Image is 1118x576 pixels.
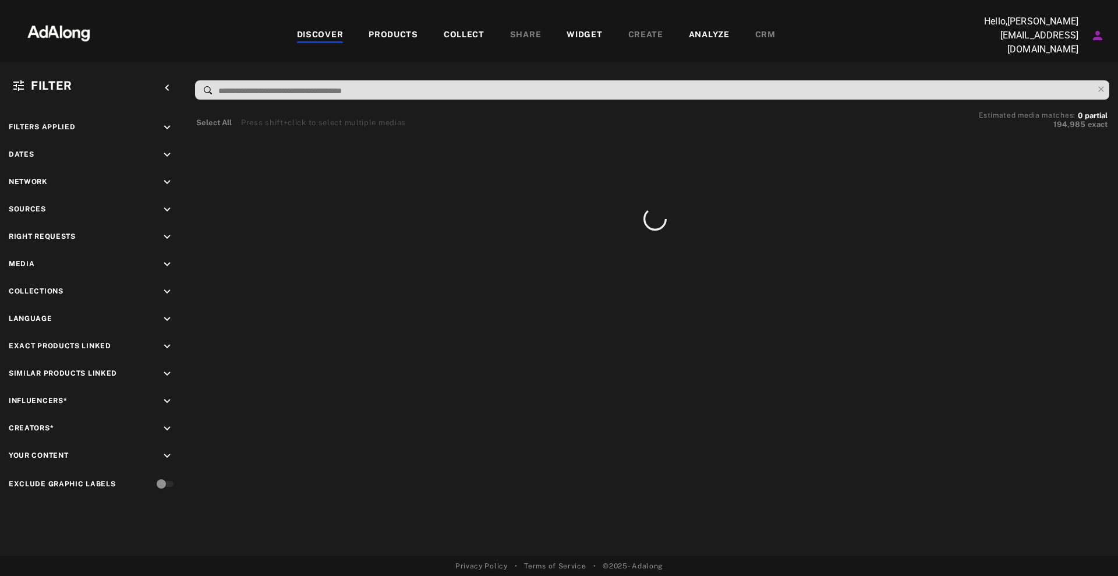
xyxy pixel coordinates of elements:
div: CREATE [628,29,663,43]
i: keyboard_arrow_left [161,82,174,94]
span: Estimated media matches: [979,111,1075,119]
i: keyboard_arrow_down [161,176,174,189]
i: keyboard_arrow_down [161,340,174,353]
span: • [593,561,596,571]
i: keyboard_arrow_down [161,367,174,380]
div: WIDGET [567,29,602,43]
p: Hello, [PERSON_NAME][EMAIL_ADDRESS][DOMAIN_NAME] [962,15,1078,56]
i: keyboard_arrow_down [161,203,174,216]
span: 0 [1078,111,1082,120]
span: • [515,561,518,571]
i: keyboard_arrow_down [161,149,174,161]
div: ANALYZE [689,29,730,43]
i: keyboard_arrow_down [161,422,174,435]
span: Collections [9,287,63,295]
span: Language [9,314,52,323]
span: Filters applied [9,123,76,131]
span: Similar Products Linked [9,369,117,377]
span: Your Content [9,451,68,460]
span: Influencers* [9,397,67,405]
span: Right Requests [9,232,76,241]
button: Select All [196,117,232,129]
span: Exact Products Linked [9,342,111,350]
span: Dates [9,150,34,158]
i: keyboard_arrow_down [161,450,174,462]
span: Media [9,260,35,268]
div: DISCOVER [297,29,344,43]
div: COLLECT [444,29,484,43]
i: keyboard_arrow_down [161,395,174,408]
a: Terms of Service [524,561,586,571]
div: Press shift+click to select multiple medias [241,117,406,129]
span: Creators* [9,424,54,432]
span: © 2025 - Adalong [603,561,663,571]
div: CRM [755,29,776,43]
span: Network [9,178,48,186]
i: keyboard_arrow_down [161,285,174,298]
span: 194,985 [1053,120,1085,129]
i: keyboard_arrow_down [161,121,174,134]
a: Privacy Policy [455,561,508,571]
button: 0partial [1078,113,1108,119]
span: Filter [31,79,72,93]
span: Sources [9,205,46,213]
div: SHARE [510,29,542,43]
div: PRODUCTS [369,29,418,43]
button: Account settings [1088,26,1108,45]
i: keyboard_arrow_down [161,313,174,326]
img: 63233d7d88ed69de3c212112c67096b6.png [8,15,110,50]
button: 194,985exact [979,119,1108,130]
i: keyboard_arrow_down [161,231,174,243]
div: Exclude Graphic Labels [9,479,115,489]
i: keyboard_arrow_down [161,258,174,271]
